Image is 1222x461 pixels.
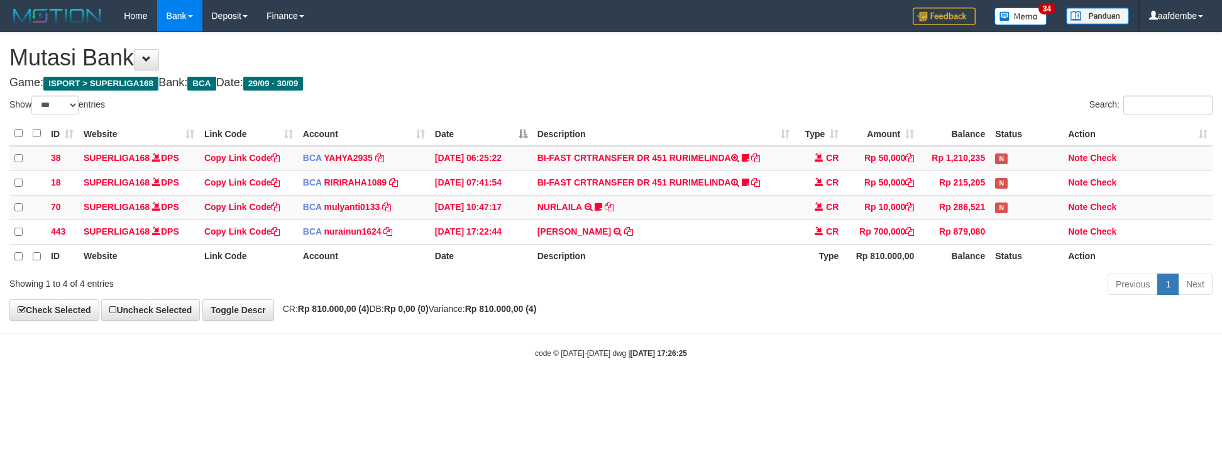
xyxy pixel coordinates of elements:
span: 443 [51,226,65,236]
span: 29/09 - 30/09 [243,77,304,91]
a: NURLAILA [537,202,582,212]
img: Feedback.jpg [913,8,976,25]
a: SUPERLIGA168 [84,153,150,163]
a: Copy YAHYA2935 to clipboard [375,153,384,163]
a: nurainun1624 [324,226,382,236]
span: CR [826,202,839,212]
td: Rp 50,000 [844,170,919,195]
select: Showentries [31,96,79,114]
span: Has Note [995,153,1008,164]
td: [DATE] 10:47:17 [430,195,532,219]
span: 70 [51,202,61,212]
a: Copy mulyanti0133 to clipboard [382,202,391,212]
span: CR: DB: Variance: [277,304,537,314]
th: Account [298,244,430,269]
td: Rp 10,000 [844,195,919,219]
a: Previous [1108,274,1158,295]
a: SUPERLIGA168 [84,202,150,212]
td: Rp 286,521 [919,195,990,219]
td: [DATE] 17:22:44 [430,219,532,244]
span: 18 [51,177,61,187]
td: BI-FAST CRTRANSFER DR 451 RURIMELINDA [532,170,795,195]
strong: Rp 810.000,00 (4) [298,304,370,314]
a: Note [1068,153,1087,163]
th: Balance [919,121,990,146]
th: Link Code: activate to sort column ascending [199,121,298,146]
a: Note [1068,226,1087,236]
th: Rp 810.000,00 [844,244,919,269]
a: Next [1178,274,1213,295]
span: 38 [51,153,61,163]
span: CR [826,226,839,236]
th: Status [990,121,1063,146]
th: Account: activate to sort column ascending [298,121,430,146]
td: BI-FAST CRTRANSFER DR 451 RURIMELINDA [532,146,795,171]
strong: Rp 0,00 (0) [384,304,429,314]
a: Copy Link Code [204,202,280,212]
th: Description: activate to sort column ascending [532,121,795,146]
span: BCA [303,153,322,163]
th: ID: activate to sort column ascending [46,121,79,146]
img: panduan.png [1066,8,1129,25]
span: Has Note [995,178,1008,189]
a: Copy Link Code [204,226,280,236]
span: ISPORT > SUPERLIGA168 [43,77,158,91]
a: Check [1090,202,1116,212]
a: Check Selected [9,299,99,321]
a: Check [1090,226,1116,236]
a: Copy NURLAILA to clipboard [605,202,614,212]
td: [DATE] 06:25:22 [430,146,532,171]
td: DPS [79,170,199,195]
a: Check [1090,177,1116,187]
span: BCA [303,226,322,236]
span: BCA [187,77,216,91]
strong: Rp 810.000,00 (4) [465,304,537,314]
th: Description [532,244,795,269]
span: Has Note [995,203,1008,213]
span: CR [826,153,839,163]
a: 1 [1157,274,1179,295]
a: Copy RIRIRAHA1089 to clipboard [389,177,398,187]
a: Copy Link Code [204,177,280,187]
a: SUPERLIGA168 [84,226,150,236]
strong: [DATE] 17:26:25 [630,349,687,358]
th: Type [795,244,844,269]
td: Rp 50,000 [844,146,919,171]
h1: Mutasi Bank [9,45,1213,70]
th: Website [79,244,199,269]
a: Copy MELYA ROSA NAINGGO to clipboard [624,226,633,236]
small: code © [DATE]-[DATE] dwg | [535,349,687,358]
label: Search: [1089,96,1213,114]
a: Toggle Descr [202,299,274,321]
a: Copy Rp 10,000 to clipboard [905,202,914,212]
a: YAHYA2935 [324,153,373,163]
td: DPS [79,195,199,219]
td: DPS [79,146,199,171]
span: BCA [303,202,322,212]
label: Show entries [9,96,105,114]
span: CR [826,177,839,187]
a: Note [1068,177,1087,187]
th: Link Code [199,244,298,269]
td: [DATE] 07:41:54 [430,170,532,195]
a: Copy Rp 50,000 to clipboard [905,177,914,187]
div: Showing 1 to 4 of 4 entries [9,272,500,290]
td: Rp 1,210,235 [919,146,990,171]
span: 34 [1038,3,1055,14]
img: MOTION_logo.png [9,6,105,25]
td: Rp 700,000 [844,219,919,244]
a: RIRIRAHA1089 [324,177,387,187]
a: SUPERLIGA168 [84,177,150,187]
input: Search: [1123,96,1213,114]
th: Date [430,244,532,269]
a: Check [1090,153,1116,163]
th: Action [1063,244,1213,269]
a: Copy BI-FAST CRTRANSFER DR 451 RURIMELINDA to clipboard [751,153,760,163]
a: Copy nurainun1624 to clipboard [383,226,392,236]
img: Button%20Memo.svg [994,8,1047,25]
a: Copy Rp 50,000 to clipboard [905,153,914,163]
th: Status [990,244,1063,269]
a: [PERSON_NAME] [537,226,611,236]
th: ID [46,244,79,269]
th: Website: activate to sort column ascending [79,121,199,146]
